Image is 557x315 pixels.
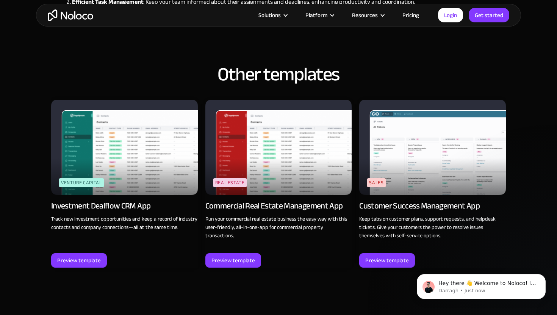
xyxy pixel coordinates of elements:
div: Customer Success Management App [359,201,480,211]
a: Real EstateCommercial Real Estate Management AppRun your commercial real estate business the easy... [205,100,352,268]
a: SalesCustomer Success Management AppKeep tabs on customer plans, support requests, and helpdesk t... [359,100,506,268]
div: Real Estate [213,178,247,187]
p: Keep tabs on customer plans, support requests, and helpdesk tickets. Give your customers the powe... [359,215,506,240]
div: Platform [296,10,343,20]
div: Resources [343,10,393,20]
a: Venture CapitalInvestment Dealflow CRM AppTrack new investment opportunities and keep a record of... [51,100,198,268]
div: Commercial Real Estate Management App [205,201,343,211]
p: Track new investment opportunities and keep a record of industry contacts and company connections... [51,215,198,232]
div: Preview template [365,255,409,265]
h4: Other templates [44,64,513,85]
div: Preview template [57,255,101,265]
p: Run your commercial real estate business the easy way with this user-friendly, all-in-one-app for... [205,215,352,240]
div: Venture Capital [59,178,104,187]
div: Investment Dealflow CRM App [51,201,150,211]
a: home [48,9,93,21]
a: Get started [469,8,509,22]
iframe: Intercom notifications message [405,258,557,311]
a: Pricing [393,10,429,20]
div: Sales [367,178,386,187]
div: Preview template [211,255,255,265]
div: Solutions [258,10,281,20]
a: Login [438,8,463,22]
div: Resources [352,10,378,20]
div: Platform [305,10,327,20]
div: Solutions [249,10,296,20]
